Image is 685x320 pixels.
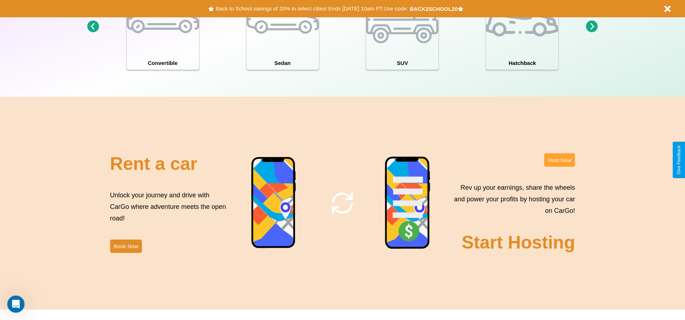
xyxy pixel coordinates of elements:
img: phone [385,156,431,250]
p: Rev up your earnings, share the wheels and power your profits by hosting your car on CarGo! [450,182,575,217]
iframe: Intercom live chat [7,295,25,313]
img: phone [251,157,296,249]
h4: Convertible [127,56,199,70]
button: Host Now [544,153,575,167]
b: BACK2SCHOOL20 [410,6,458,12]
h4: Hatchback [486,56,558,70]
h2: Rent a car [110,153,198,174]
h4: Sedan [247,56,319,70]
h2: Start Hosting [462,232,575,253]
div: Give Feedback [676,145,681,175]
button: Back to School savings of 20% in select cities! Ends [DATE] 10am PT.Use code: [214,4,409,14]
p: Unlock your journey and drive with CarGo where adventure meets the open road! [110,189,229,224]
h4: SUV [366,56,438,70]
button: Book Now [110,240,142,253]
